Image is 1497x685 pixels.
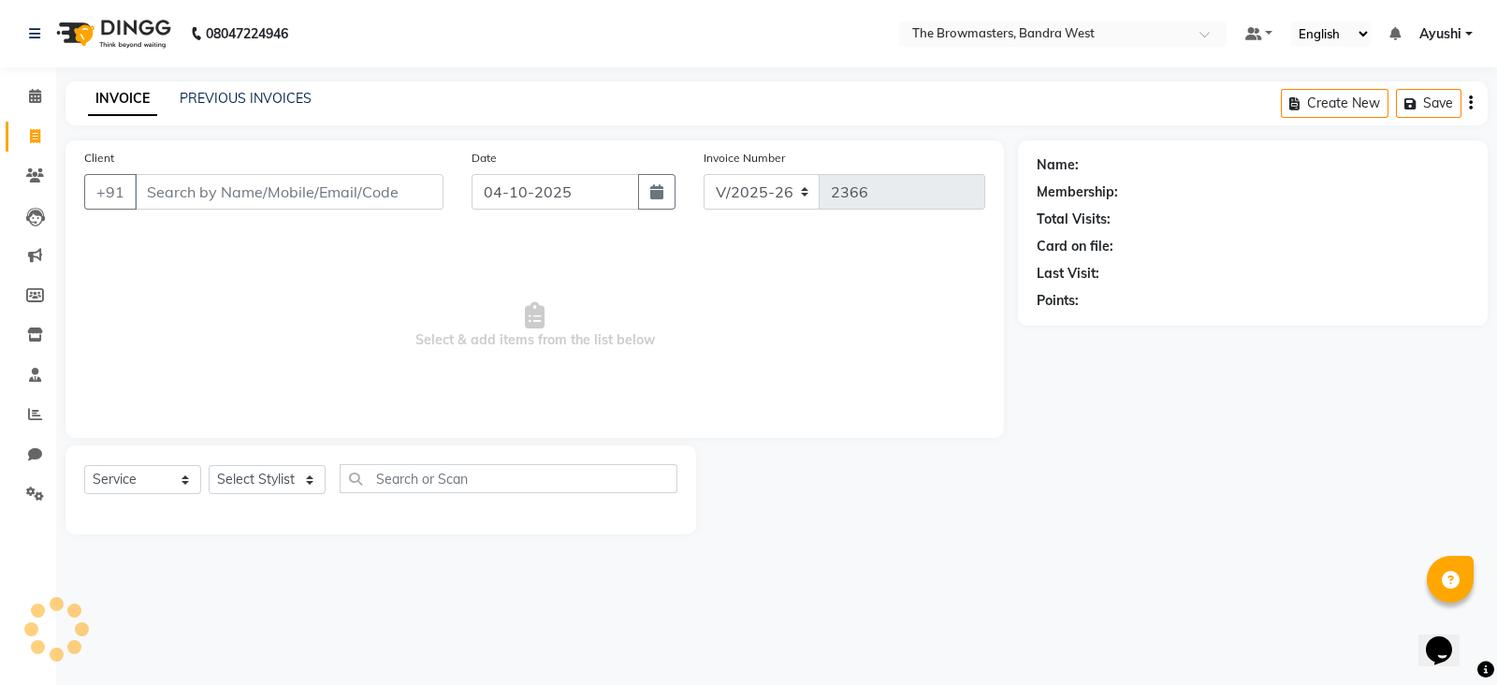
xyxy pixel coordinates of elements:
div: Points: [1037,291,1079,311]
b: 08047224946 [206,7,288,60]
button: Create New [1281,89,1388,118]
div: Membership: [1037,182,1118,202]
a: PREVIOUS INVOICES [180,90,312,107]
img: logo [48,7,176,60]
div: Total Visits: [1037,210,1111,229]
button: +91 [84,174,137,210]
input: Search or Scan [340,464,677,493]
label: Date [472,150,497,167]
label: Invoice Number [704,150,785,167]
span: Ayushi [1419,24,1461,44]
iframe: chat widget [1418,610,1478,666]
div: Name: [1037,155,1079,175]
div: Card on file: [1037,237,1113,256]
button: Save [1396,89,1461,118]
div: Last Visit: [1037,264,1099,284]
a: INVOICE [88,82,157,116]
input: Search by Name/Mobile/Email/Code [135,174,443,210]
span: Select & add items from the list below [84,232,985,419]
label: Client [84,150,114,167]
